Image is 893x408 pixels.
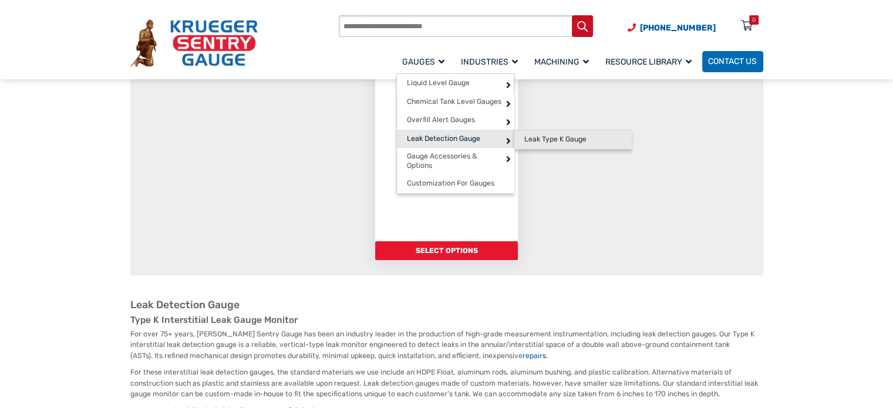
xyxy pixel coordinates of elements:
[708,57,757,67] span: Contact Us
[130,19,258,66] img: Krueger Sentry Gauge
[628,22,716,34] a: Phone Number (920) 434-8860
[407,134,480,143] span: Leak Detection Gauge
[375,151,518,162] h2: Leak Type K Gauge
[640,23,716,33] span: [PHONE_NUMBER]
[402,57,444,67] span: Gauges
[407,152,503,170] span: Gauge Accessories & Options
[397,130,514,149] a: Leak Detection Gauge
[130,299,763,312] h2: Leak Detection Gauge
[514,130,631,149] a: Leak Type K Gauge
[528,49,599,73] a: Machining
[407,116,475,124] span: Overfill Alert Gauges
[523,352,546,360] a: repairs
[397,74,514,93] a: Liquid Level Gauge
[397,111,514,130] a: Overfill Alert Gauges
[397,93,514,112] a: Chemical Tank Level Gauges
[130,315,763,326] h3: Type K Interstitial Leak Gauge Monitor
[407,179,494,188] span: Customization For Gauges
[455,49,528,73] a: Industries
[375,241,518,260] a: Add to cart: “Leak Type K Gauge”
[375,26,518,139] img: Leak Detection Gauge
[375,26,518,242] a: TYPE KLeak Type K Gauge $0.00
[396,49,455,73] a: Gauges
[397,174,514,193] a: Customization For Gauges
[375,139,518,149] div: TYPE K
[130,329,763,361] p: For over 75+ years, [PERSON_NAME] Sentry Gauge has been an industry leader in the production of h...
[407,79,470,87] span: Liquid Level Gauge
[407,97,501,106] span: Chemical Tank Level Gauges
[130,367,763,399] p: For these interstitial leak detection gauges, the standard materials we use include an HDPE Float...
[397,148,514,174] a: Gauge Accessories & Options
[461,57,518,67] span: Industries
[702,51,763,72] a: Contact Us
[599,49,702,73] a: Resource Library
[524,135,587,144] span: Leak Type K Gauge
[605,57,692,67] span: Resource Library
[534,57,589,67] span: Machining
[752,15,756,25] div: 0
